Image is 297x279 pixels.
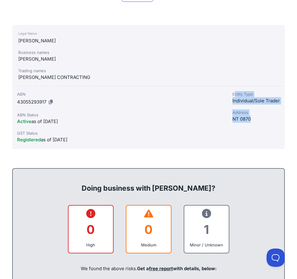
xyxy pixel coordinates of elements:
div: We found the above risks. [19,258,278,279]
span: 43055293917 [17,99,46,105]
div: Entity Type [232,91,280,97]
div: 0 [73,217,108,242]
div: ABN [17,91,223,97]
div: Individual/Sole Trader [232,97,280,104]
div: ABN Status [17,112,223,118]
div: 0 [131,217,166,242]
div: [PERSON_NAME] [18,55,279,63]
span: Registered [17,137,41,143]
div: Doing business with [PERSON_NAME]? [19,174,278,193]
span: Get a with details, below: [137,266,217,271]
div: High [73,242,108,248]
div: GST Status [17,130,223,136]
div: NT 0870 [232,115,280,123]
div: Minor / Unknown [189,242,224,248]
div: Address [232,109,280,115]
div: 1 [189,217,224,242]
div: as of [DATE] [17,118,223,125]
div: [PERSON_NAME] CONTRACTING [18,74,279,81]
a: free report [149,266,173,271]
div: as of [DATE] [17,136,223,143]
div: Legal Name [18,30,279,37]
iframe: Toggle Customer Support [267,249,285,267]
span: Active [17,118,31,124]
div: [PERSON_NAME] [18,37,279,44]
div: Business names [18,49,279,55]
div: Trading names [18,68,279,74]
div: Medium [131,242,166,248]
